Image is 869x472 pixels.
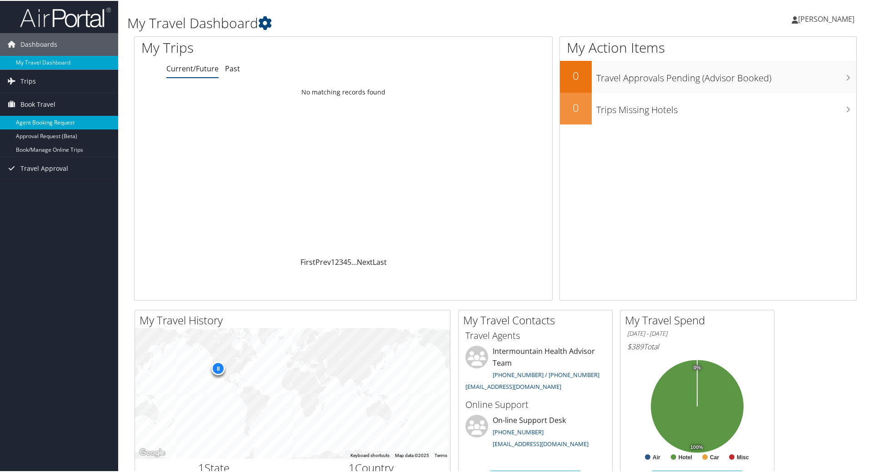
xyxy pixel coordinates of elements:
h3: Online Support [465,397,605,410]
a: 4 [343,256,347,266]
span: Book Travel [20,92,55,115]
a: First [300,256,315,266]
img: Google [137,446,167,458]
text: Hotel [679,453,692,460]
h1: My Travel Dashboard [127,13,618,32]
a: Next [357,256,373,266]
span: Trips [20,69,36,92]
a: [PHONE_NUMBER] / [PHONE_NUMBER] [493,370,599,378]
td: No matching records found [135,83,552,99]
a: Past [225,63,240,73]
h1: My Action Items [560,37,856,56]
img: airportal-logo.png [20,6,111,27]
a: Terms (opens in new tab) [434,452,447,457]
h2: My Travel Spend [625,312,774,327]
h1: My Trips [141,37,371,56]
a: 0Travel Approvals Pending (Advisor Booked) [560,60,856,92]
button: Keyboard shortcuts [350,452,390,458]
a: [EMAIL_ADDRESS][DOMAIN_NAME] [465,382,561,390]
h6: [DATE] - [DATE] [627,328,767,337]
text: Air [653,453,660,460]
a: Prev [315,256,331,266]
span: $389 [627,341,644,351]
a: [PHONE_NUMBER] [493,427,544,435]
h3: Travel Approvals Pending (Advisor Booked) [596,66,856,84]
h3: Travel Agents [465,328,605,341]
span: [PERSON_NAME] [798,13,854,23]
a: 0Trips Missing Hotels [560,92,856,124]
h3: Trips Missing Hotels [596,98,856,115]
a: Current/Future [166,63,219,73]
tspan: 0% [694,364,701,370]
span: Map data ©2025 [395,452,429,457]
h2: 0 [560,67,592,83]
li: On-line Support Desk [461,414,610,451]
a: Last [373,256,387,266]
li: Intermountain Health Advisor Team [461,345,610,393]
h2: My Travel History [140,312,450,327]
a: [PERSON_NAME] [792,5,864,32]
span: Dashboards [20,32,57,55]
h2: My Travel Contacts [463,312,612,327]
span: Travel Approval [20,156,68,179]
a: Open this area in Google Maps (opens a new window) [137,446,167,458]
div: 8 [211,361,225,374]
a: 5 [347,256,351,266]
h2: 0 [560,99,592,114]
a: [EMAIL_ADDRESS][DOMAIN_NAME] [493,439,589,447]
text: Car [710,453,719,460]
tspan: 100% [690,444,703,449]
a: 3 [339,256,343,266]
a: 1 [331,256,335,266]
text: Misc [737,453,749,460]
span: … [351,256,357,266]
a: 2 [335,256,339,266]
h6: Total [627,341,767,351]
